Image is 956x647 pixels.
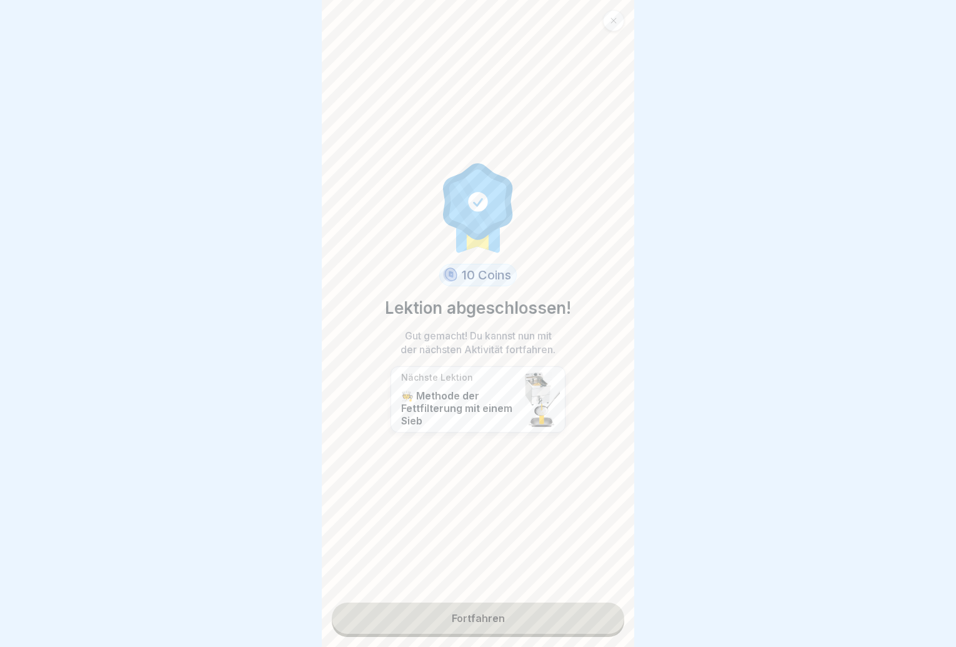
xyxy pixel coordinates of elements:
[332,603,624,634] a: Fortfahren
[401,372,519,383] p: Nächste Lektion
[385,296,571,320] p: Lektion abgeschlossen!
[436,160,520,254] img: completion.svg
[439,264,517,286] div: 10 Coins
[397,329,559,356] p: Gut gemacht! Du kannst nun mit der nächsten Aktivität fortfahren.
[401,389,519,427] p: 🧑‍🍳 Methode der Fettfilterung mit einem Sieb
[441,266,459,284] img: coin.svg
